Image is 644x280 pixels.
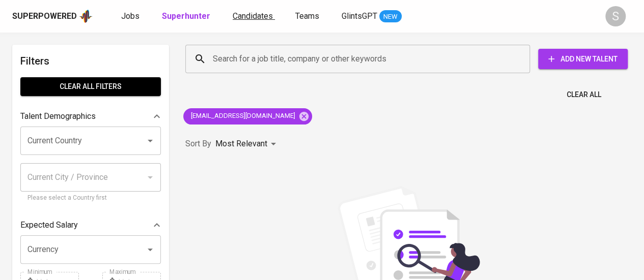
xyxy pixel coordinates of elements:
b: Superhunter [162,11,210,21]
button: Open [143,134,157,148]
span: Teams [295,11,319,21]
span: Clear All filters [29,80,153,93]
p: Talent Demographics [20,110,96,122]
p: Sort By [185,138,211,150]
div: [EMAIL_ADDRESS][DOMAIN_NAME] [183,108,312,125]
div: Talent Demographics [20,106,161,127]
p: Most Relevant [215,138,267,150]
a: Candidates [233,10,275,23]
a: GlintsGPT NEW [342,10,402,23]
h6: Filters [20,53,161,69]
p: Please select a Country first [27,193,154,203]
span: NEW [379,12,402,22]
div: S [605,6,626,26]
a: Superpoweredapp logo [12,9,93,24]
span: Jobs [121,11,139,21]
div: Expected Salary [20,215,161,235]
span: [EMAIL_ADDRESS][DOMAIN_NAME] [183,111,301,121]
img: app logo [79,9,93,24]
button: Open [143,242,157,257]
span: Candidates [233,11,273,21]
span: Add New Talent [546,53,620,66]
div: Most Relevant [215,135,279,153]
p: Expected Salary [20,219,78,231]
div: Superpowered [12,11,77,22]
a: Jobs [121,10,142,23]
a: Teams [295,10,321,23]
button: Add New Talent [538,49,628,69]
button: Clear All [563,85,605,104]
span: Clear All [567,88,601,101]
a: Superhunter [162,10,212,23]
span: GlintsGPT [342,11,377,21]
button: Clear All filters [20,77,161,96]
